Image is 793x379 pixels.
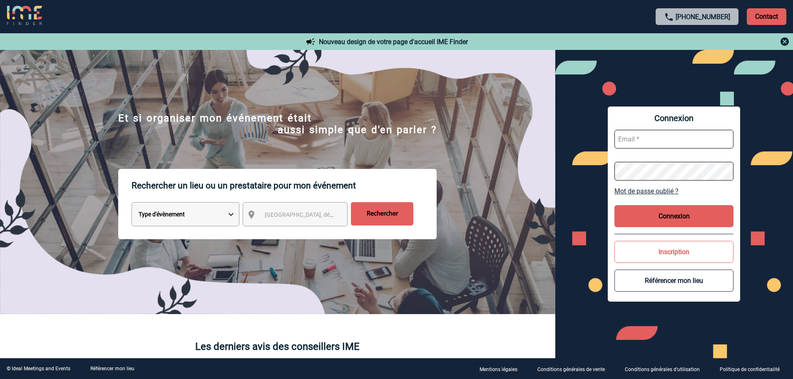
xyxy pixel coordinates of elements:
div: © Ideal Meetings and Events [7,366,70,372]
p: Mentions légales [480,367,517,372]
a: Mentions légales [473,365,531,373]
input: Rechercher [351,202,413,225]
a: Conditions générales de vente [531,365,618,373]
button: Connexion [614,205,733,227]
p: Conditions générales de vente [537,367,605,372]
a: Référencer mon lieu [90,366,134,372]
img: call-24-px.png [664,12,674,22]
span: [GEOGRAPHIC_DATA], département, région... [265,211,380,218]
span: Connexion [614,113,733,123]
p: Contact [747,8,786,25]
a: [PHONE_NUMBER] [676,13,730,21]
a: Conditions générales d'utilisation [618,365,713,373]
p: Rechercher un lieu ou un prestataire pour mon événement [132,169,437,202]
a: Mot de passe oublié ? [614,187,733,195]
p: Politique de confidentialité [720,367,780,372]
p: Conditions générales d'utilisation [625,367,700,372]
button: Référencer mon lieu [614,270,733,292]
button: Inscription [614,241,733,263]
input: Email * [614,130,733,149]
a: Politique de confidentialité [713,365,793,373]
